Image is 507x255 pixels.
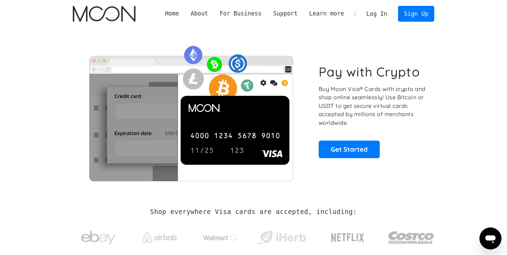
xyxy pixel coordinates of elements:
[319,85,427,127] p: Buy Moon Visa® Cards with crypto and shop online seamlessly! Use Bitcoin or USDT to get secure vi...
[185,9,214,18] div: About
[330,229,365,246] img: Netflix
[267,9,303,18] div: Support
[388,225,434,251] img: Costco
[73,6,135,22] a: home
[191,9,208,18] div: About
[220,9,261,18] div: For Business
[256,222,307,250] a: iHerb
[203,234,238,242] img: Walmart
[159,9,185,18] a: Home
[195,227,246,245] a: Walmart
[304,9,350,18] div: Learn more
[256,229,307,247] img: iHerb
[73,220,124,252] a: ebay
[273,9,298,18] div: Support
[360,6,393,21] a: Log In
[214,9,267,18] div: For Business
[142,232,177,243] img: Airbnb
[317,222,379,250] a: Netflix
[309,9,344,18] div: Learn more
[319,141,380,158] a: Get Started
[388,218,434,254] a: Costco
[73,6,135,22] img: Moon Logo
[479,227,501,249] iframe: Button to launch messaging window
[398,6,434,21] a: Sign Up
[134,225,185,246] a: Airbnb
[73,41,309,181] img: Moon Cards let you spend your crypto anywhere Visa is accepted.
[150,208,357,216] h2: Shop everywhere Visa cards are accepted, including:
[81,227,116,249] img: ebay
[319,64,420,80] h1: Pay with Crypto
